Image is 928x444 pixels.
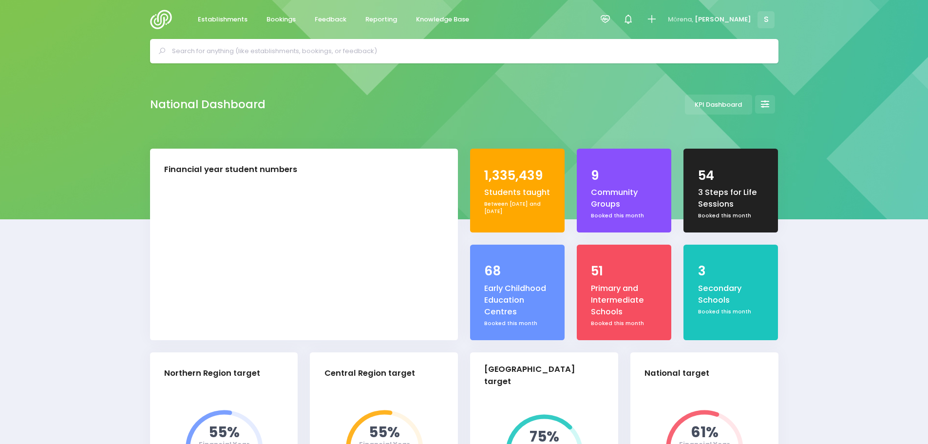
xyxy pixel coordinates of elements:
[484,187,550,198] div: Students taught
[758,11,775,28] span: S
[698,283,764,307] div: Secondary Schools
[591,187,657,211] div: Community Groups
[698,187,764,211] div: 3 Steps for Life Sessions
[484,364,596,388] div: [GEOGRAPHIC_DATA] target
[591,212,657,220] div: Booked this month
[698,212,764,220] div: Booked this month
[698,262,764,281] div: 3
[365,15,397,24] span: Reporting
[172,44,765,58] input: Search for anything (like establishments, bookings, or feedback)
[698,166,764,185] div: 54
[150,10,178,29] img: Logo
[198,15,247,24] span: Establishments
[259,10,304,29] a: Bookings
[484,262,550,281] div: 68
[190,10,256,29] a: Establishments
[164,164,297,176] div: Financial year student numbers
[484,320,550,328] div: Booked this month
[591,320,657,328] div: Booked this month
[695,15,751,24] span: [PERSON_NAME]
[416,15,469,24] span: Knowledge Base
[685,95,752,115] a: KPI Dashboard
[698,308,764,316] div: Booked this month
[591,262,657,281] div: 51
[668,15,693,24] span: Mōrena,
[164,367,260,380] div: Northern Region target
[591,166,657,185] div: 9
[307,10,355,29] a: Feedback
[150,98,265,111] h2: National Dashboard
[644,367,709,380] div: National target
[591,283,657,318] div: Primary and Intermediate Schools
[408,10,477,29] a: Knowledge Base
[358,10,405,29] a: Reporting
[266,15,296,24] span: Bookings
[324,367,415,380] div: Central Region target
[484,283,550,318] div: Early Childhood Education Centres
[484,200,550,215] div: Between [DATE] and [DATE]
[484,166,550,185] div: 1,335,439
[315,15,346,24] span: Feedback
